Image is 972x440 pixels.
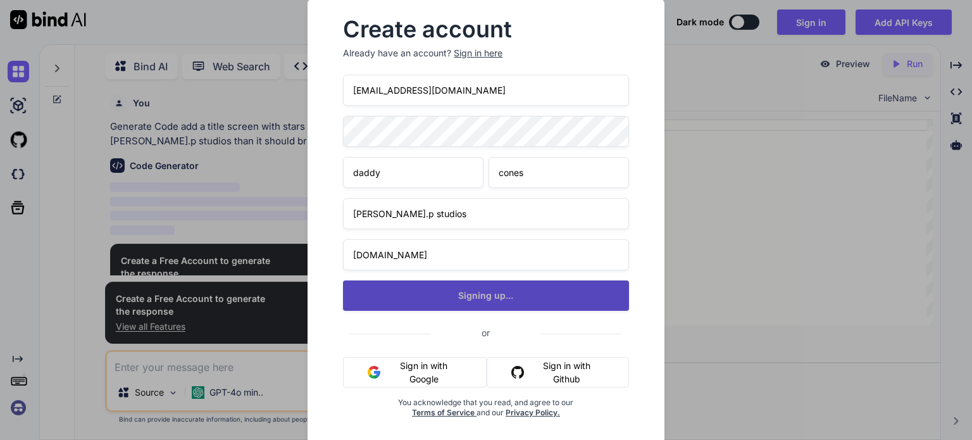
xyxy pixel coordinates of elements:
[343,19,628,39] h2: Create account
[343,198,628,229] input: Your company name
[343,357,487,387] button: Sign in with Google
[343,75,628,106] input: Email
[368,366,380,379] img: google
[511,366,524,379] img: github
[343,47,628,60] p: Already have an account?
[489,157,629,188] input: Last Name
[506,408,560,417] a: Privacy Policy.
[343,280,628,311] button: Signing up...
[454,47,502,60] div: Sign in here
[431,317,540,348] span: or
[343,239,628,270] input: Company website
[487,357,628,387] button: Sign in with Github
[343,157,483,188] input: First Name
[412,408,477,417] a: Terms of Service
